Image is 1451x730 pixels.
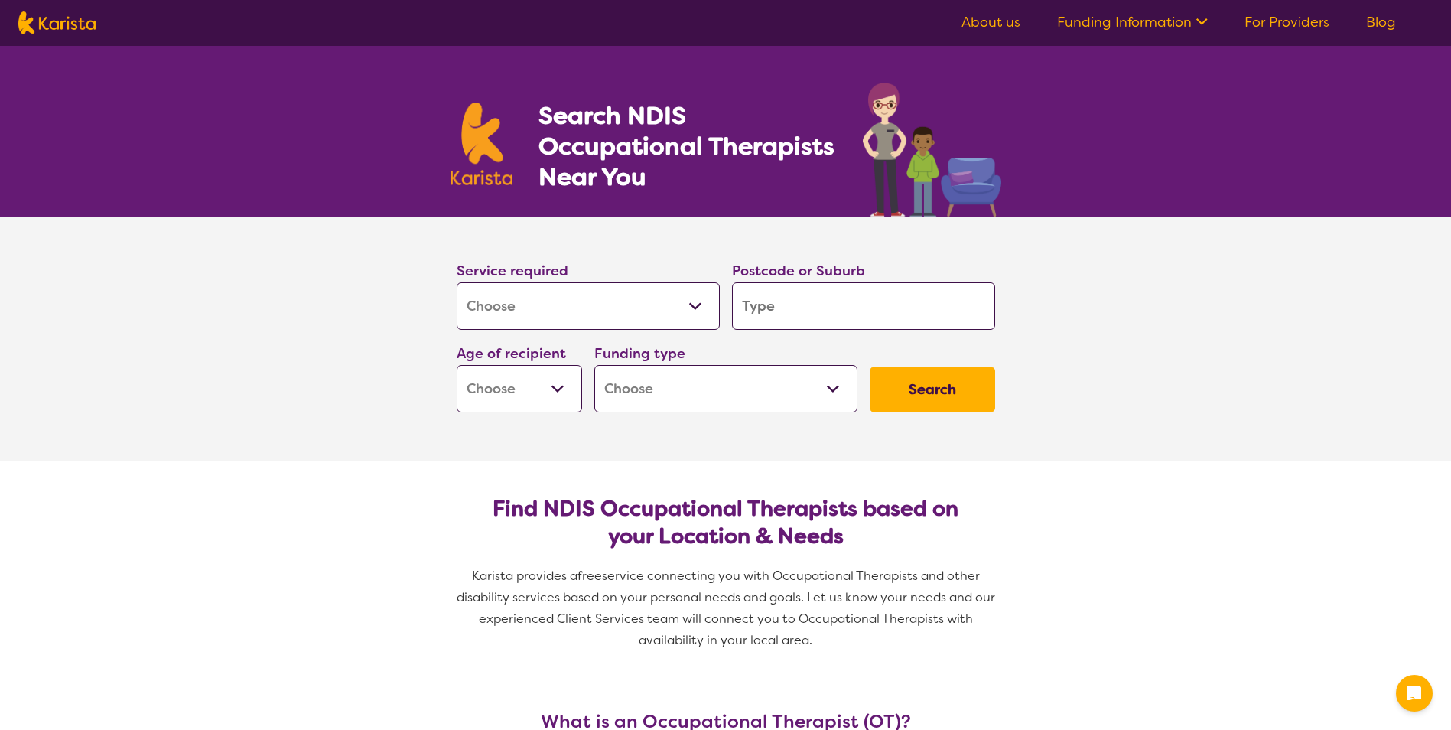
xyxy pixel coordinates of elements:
a: For Providers [1244,13,1329,31]
img: Karista logo [451,103,513,185]
a: Blog [1366,13,1396,31]
h2: Find NDIS Occupational Therapists based on your Location & Needs [469,495,983,550]
img: Karista logo [18,11,96,34]
span: Karista provides a [472,568,577,584]
a: About us [961,13,1020,31]
label: Funding type [594,344,685,363]
img: occupational-therapy [863,83,1001,217]
span: service connecting you with Occupational Therapists and other disability services based on your p... [457,568,998,648]
a: Funding Information [1057,13,1208,31]
input: Type [732,282,995,330]
label: Postcode or Suburb [732,262,865,280]
button: Search [870,367,995,412]
span: free [577,568,602,584]
label: Service required [457,262,568,280]
h1: Search NDIS Occupational Therapists Near You [538,100,836,192]
label: Age of recipient [457,344,566,363]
